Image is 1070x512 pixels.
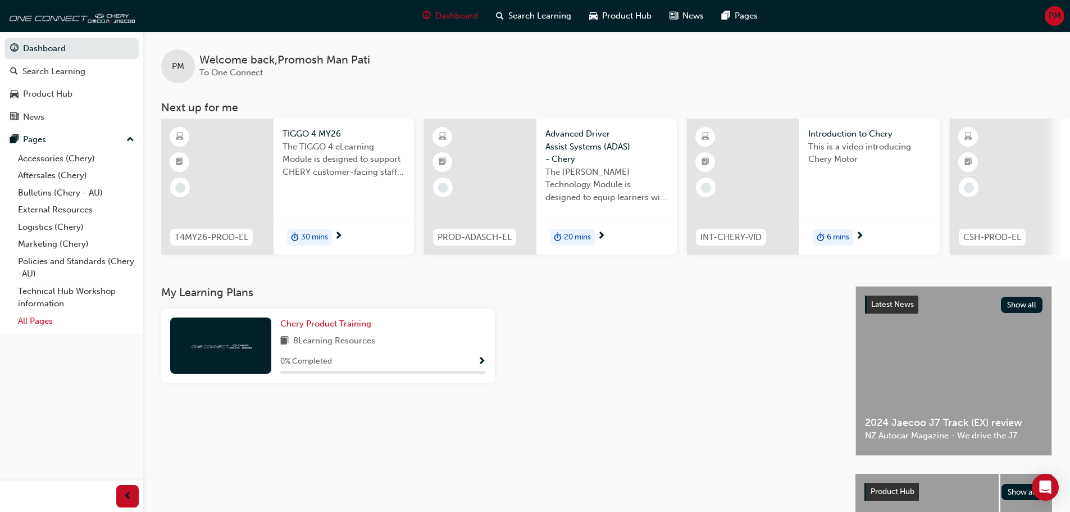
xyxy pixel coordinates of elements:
span: PM [172,60,184,73]
span: car-icon [10,89,19,99]
span: Show Progress [477,357,486,367]
span: pages-icon [722,9,730,23]
span: next-icon [597,232,605,242]
div: News [23,111,44,124]
span: CSH-PROD-EL [963,231,1021,244]
span: 30 mins [301,231,328,244]
button: PM [1045,6,1064,26]
span: 2024 Jaecoo J7 Track (EX) review [865,416,1042,429]
span: 6 mins [827,231,849,244]
span: learningResourceType_ELEARNING-icon [964,130,972,144]
span: up-icon [126,133,134,147]
a: Logistics (Chery) [13,219,139,236]
img: oneconnect [6,4,135,27]
span: Chery Product Training [280,319,371,329]
a: Policies and Standards (Chery -AU) [13,253,139,283]
a: Accessories (Chery) [13,150,139,167]
a: T4MY26-PROD-ELTIGGO 4 MY26The TIGGO 4 eLearning Module is designed to support CHERY customer-faci... [161,119,414,255]
span: Product Hub [871,487,914,496]
button: Pages [4,129,139,150]
span: The [PERSON_NAME] Technology Module is designed to equip learners with essential knowledge about ... [545,166,668,204]
a: Technical Hub Workshop information [13,283,139,312]
span: 20 mins [564,231,591,244]
img: oneconnect [190,340,252,351]
span: PROD-ADASCH-EL [438,231,512,244]
span: Search Learning [508,10,571,22]
span: learningRecordVerb_NONE-icon [701,183,711,193]
span: guage-icon [10,44,19,54]
button: Show all [1001,484,1044,500]
span: search-icon [10,67,18,77]
button: DashboardSearch LearningProduct HubNews [4,36,139,129]
a: car-iconProduct Hub [580,4,661,28]
span: learningRecordVerb_NONE-icon [438,183,448,193]
span: booktick-icon [702,155,709,170]
div: Open Intercom Messenger [1032,474,1059,501]
a: External Resources [13,201,139,219]
span: learningResourceType_ELEARNING-icon [439,130,447,144]
span: guage-icon [422,9,431,23]
span: car-icon [589,9,598,23]
span: Introduction to Chery [808,128,931,141]
span: booktick-icon [176,155,184,170]
a: Chery Product Training [280,318,376,330]
a: pages-iconPages [713,4,767,28]
div: Search Learning [22,65,85,78]
a: Latest NewsShow all [865,296,1042,314]
span: search-icon [496,9,504,23]
span: next-icon [334,232,343,242]
span: 8 Learning Resources [293,334,375,348]
a: Dashboard [4,38,139,59]
a: All Pages [13,312,139,330]
span: pages-icon [10,135,19,145]
span: The TIGGO 4 eLearning Module is designed to support CHERY customer-facing staff with the product ... [283,141,405,179]
div: Product Hub [23,88,72,101]
a: Product HubShow all [864,483,1043,501]
button: Show Progress [477,355,486,369]
span: Advanced Driver Assist Systems (ADAS) - Chery [545,128,668,166]
span: booktick-icon [439,155,447,170]
a: Marketing (Chery) [13,235,139,253]
span: duration-icon [554,230,562,245]
span: news-icon [670,9,678,23]
span: prev-icon [124,490,132,504]
span: duration-icon [291,230,299,245]
span: Pages [735,10,758,22]
a: Aftersales (Chery) [13,167,139,184]
h3: My Learning Plans [161,286,837,299]
span: Dashboard [435,10,478,22]
span: book-icon [280,334,289,348]
span: learningRecordVerb_NONE-icon [964,183,974,193]
span: T4MY26-PROD-EL [175,231,248,244]
a: Product Hub [4,84,139,105]
a: Latest NewsShow all2024 Jaecoo J7 Track (EX) reviewNZ Autocar Magazine - We drive the J7. [855,286,1052,456]
span: next-icon [855,232,864,242]
div: Pages [23,133,46,146]
span: NZ Autocar Magazine - We drive the J7. [865,429,1042,442]
a: Search Learning [4,61,139,82]
span: TIGGO 4 MY26 [283,128,405,141]
span: learningResourceType_ELEARNING-icon [176,130,184,144]
h3: Next up for me [143,101,1070,114]
span: To One Connect [199,67,263,78]
span: News [682,10,704,22]
span: Welcome back , Promosh Man Pati [199,54,370,67]
a: search-iconSearch Learning [487,4,580,28]
a: Bulletins (Chery - AU) [13,184,139,202]
a: INT-CHERY-VIDIntroduction to CheryThis is a video introducing Chery Motorduration-icon6 mins [687,119,940,255]
span: learningResourceType_ELEARNING-icon [702,130,709,144]
span: news-icon [10,112,19,123]
span: PM [1049,10,1061,22]
span: Latest News [871,300,914,309]
span: This is a video introducing Chery Motor [808,141,931,166]
span: duration-icon [817,230,825,245]
a: guage-iconDashboard [413,4,487,28]
a: PROD-ADASCH-ELAdvanced Driver Assist Systems (ADAS) - CheryThe [PERSON_NAME] Technology Module is... [424,119,677,255]
span: INT-CHERY-VID [700,231,762,244]
span: 0 % Completed [280,355,332,368]
a: News [4,107,139,128]
button: Show all [1001,297,1043,313]
span: learningRecordVerb_NONE-icon [175,183,185,193]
